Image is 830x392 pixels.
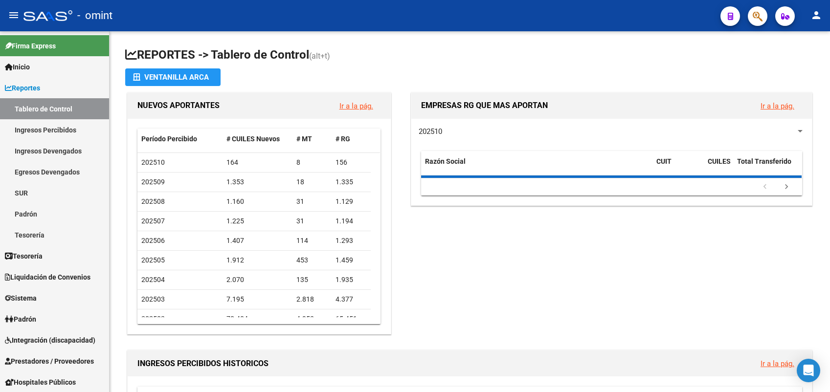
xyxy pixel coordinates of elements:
[309,51,330,61] span: (alt+t)
[296,313,328,325] div: 4.953
[753,354,802,372] button: Ir a la pág.
[296,274,328,285] div: 135
[761,359,794,368] a: Ir a la pág.
[226,196,289,207] div: 1.160
[292,129,332,150] datatable-header-cell: # MT
[656,157,672,165] span: CUIT
[226,294,289,305] div: 7.195
[5,62,30,72] span: Inicio
[137,101,220,110] span: NUEVOS APORTANTES
[336,196,367,207] div: 1.129
[336,176,367,188] div: 1.335
[137,129,223,150] datatable-header-cell: Período Percibido
[141,158,165,166] span: 202510
[336,157,367,168] div: 156
[5,377,76,388] span: Hospitales Públicos
[5,335,95,346] span: Integración (discapacidad)
[336,255,367,266] div: 1.459
[296,216,328,227] div: 31
[8,9,20,21] mat-icon: menu
[226,157,289,168] div: 164
[141,197,165,205] span: 202508
[296,176,328,188] div: 18
[5,314,36,325] span: Padrón
[5,356,94,367] span: Prestadores / Proveedores
[777,182,796,193] a: go to next page
[336,235,367,246] div: 1.293
[419,127,442,136] span: 202510
[226,176,289,188] div: 1.353
[421,101,548,110] span: EMPRESAS RG QUE MAS APORTAN
[336,294,367,305] div: 4.377
[141,276,165,283] span: 202504
[141,315,165,323] span: 202502
[223,129,293,150] datatable-header-cell: # CUILES Nuevos
[296,135,312,143] span: # MT
[336,216,367,227] div: 1.194
[733,151,802,183] datatable-header-cell: Total Transferido
[226,135,280,143] span: # CUILES Nuevos
[226,274,289,285] div: 2.070
[141,295,165,303] span: 202503
[141,256,165,264] span: 202505
[226,313,289,325] div: 70.404
[756,182,774,193] a: go to previous page
[737,157,791,165] span: Total Transferido
[339,102,373,110] a: Ir a la pág.
[226,216,289,227] div: 1.225
[5,251,43,261] span: Tesorería
[125,47,814,64] h1: REPORTES -> Tablero de Control
[296,294,328,305] div: 2.818
[296,196,328,207] div: 31
[141,178,165,186] span: 202509
[704,151,733,183] datatable-header-cell: CUILES
[761,102,794,110] a: Ir a la pág.
[141,135,197,143] span: Período Percibido
[332,97,381,115] button: Ir a la pág.
[336,135,350,143] span: # RG
[425,157,466,165] span: Razón Social
[421,151,652,183] datatable-header-cell: Razón Social
[141,237,165,244] span: 202506
[753,97,802,115] button: Ir a la pág.
[336,274,367,285] div: 1.935
[226,235,289,246] div: 1.407
[296,255,328,266] div: 453
[5,293,37,304] span: Sistema
[137,359,269,368] span: INGRESOS PERCIBIDOS HISTORICOS
[336,313,367,325] div: 65.451
[652,151,704,183] datatable-header-cell: CUIT
[133,68,213,86] div: Ventanilla ARCA
[708,157,731,165] span: CUILES
[296,157,328,168] div: 8
[141,217,165,225] span: 202507
[332,129,371,150] datatable-header-cell: # RG
[5,272,90,283] span: Liquidación de Convenios
[5,83,40,93] span: Reportes
[226,255,289,266] div: 1.912
[5,41,56,51] span: Firma Express
[296,235,328,246] div: 114
[125,68,221,86] button: Ventanilla ARCA
[77,5,112,26] span: - omint
[810,9,822,21] mat-icon: person
[797,359,820,382] div: Open Intercom Messenger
